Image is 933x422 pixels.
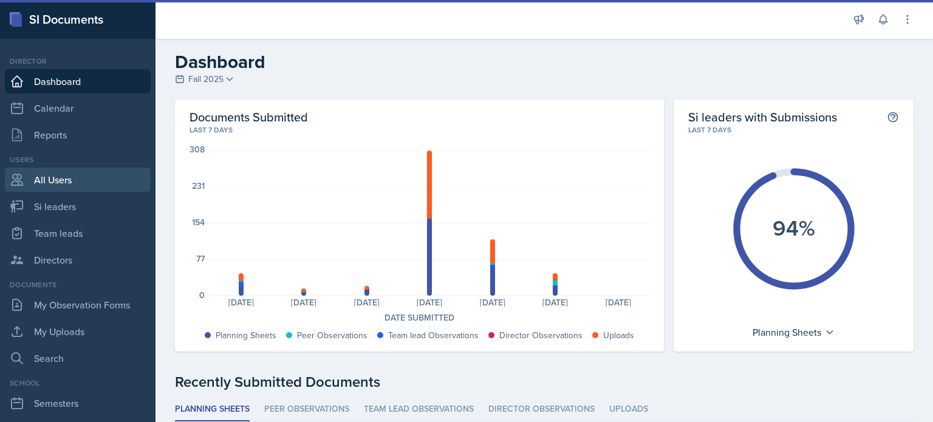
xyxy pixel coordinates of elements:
[196,254,205,263] div: 77
[192,218,205,226] div: 154
[688,109,837,124] h2: Si leaders with Submissions
[192,182,205,190] div: 231
[5,319,151,344] a: My Uploads
[5,378,151,389] div: School
[188,73,224,86] span: Fall 2025
[609,398,648,421] li: Uploads
[175,398,250,421] li: Planning Sheets
[190,109,649,124] h2: Documents Submitted
[5,96,151,120] a: Calendar
[587,298,649,307] div: [DATE]
[175,371,914,393] div: Recently Submitted Documents
[5,391,151,415] a: Semesters
[5,279,151,290] div: Documents
[264,398,349,421] li: Peer Observations
[747,322,841,342] div: Planning Sheets
[364,398,474,421] li: Team lead Observations
[175,51,914,73] h2: Dashboard
[210,298,272,307] div: [DATE]
[5,56,151,67] div: Director
[272,298,335,307] div: [DATE]
[398,298,460,307] div: [DATE]
[297,329,367,342] div: Peer Observations
[488,398,595,421] li: Director Observations
[5,194,151,219] a: Si leaders
[5,293,151,317] a: My Observation Forms
[5,346,151,370] a: Search
[5,69,151,94] a: Dashboard
[190,145,205,154] div: 308
[5,154,151,165] div: Users
[335,298,398,307] div: [DATE]
[216,329,276,342] div: Planning Sheets
[524,298,586,307] div: [DATE]
[388,329,479,342] div: Team lead Observations
[603,329,634,342] div: Uploads
[190,311,649,324] div: Date Submitted
[499,329,583,342] div: Director Observations
[5,168,151,192] a: All Users
[773,212,815,243] text: 94%
[461,298,524,307] div: [DATE]
[199,291,205,299] div: 0
[5,221,151,245] a: Team leads
[5,248,151,272] a: Directors
[688,124,899,135] div: Last 7 days
[190,124,649,135] div: Last 7 days
[5,123,151,147] a: Reports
